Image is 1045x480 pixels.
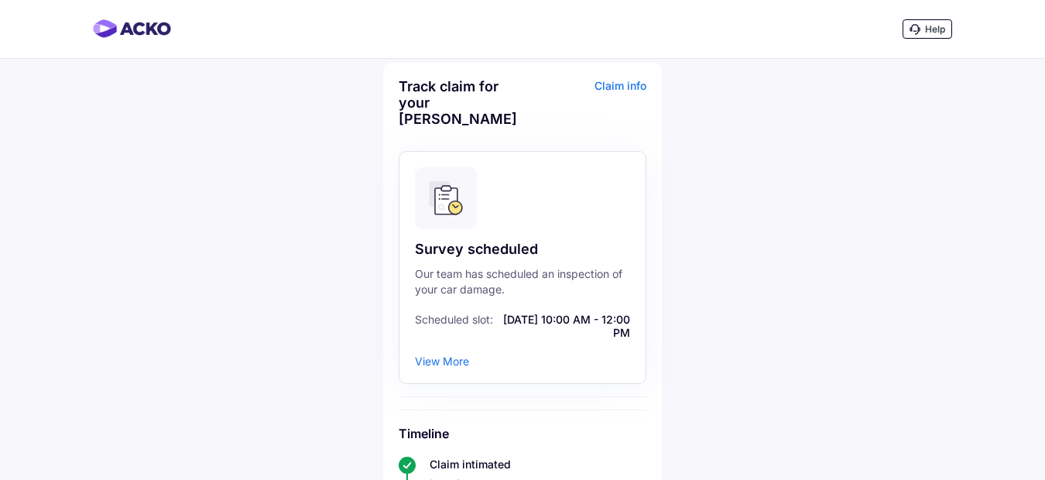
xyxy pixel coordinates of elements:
[430,457,646,472] div: Claim intimated
[415,240,630,259] div: Survey scheduled
[399,78,519,127] div: Track claim for your [PERSON_NAME]
[93,19,171,38] img: horizontal-gradient.png
[415,313,493,339] span: Scheduled slot:
[415,355,469,368] div: View More
[415,266,630,297] div: Our team has scheduled an inspection of your car damage.
[399,426,646,441] h6: Timeline
[526,78,646,139] div: Claim info
[497,313,630,339] span: [DATE] 10:00 AM - 12:00 PM
[925,23,945,35] span: Help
